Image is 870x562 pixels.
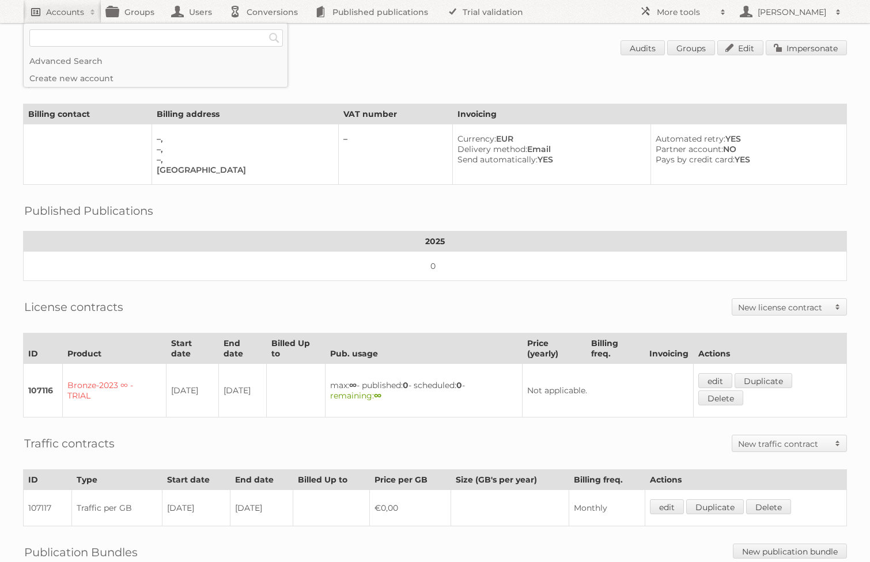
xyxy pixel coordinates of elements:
[24,52,288,70] a: Advanced Search
[667,40,715,55] a: Groups
[732,435,846,451] a: New traffic contract
[650,499,684,514] a: edit
[374,390,381,401] strong: ∞
[829,299,846,315] span: Toggle
[24,70,288,87] a: Create new account
[267,333,326,364] th: Billed Up to
[152,104,339,124] th: Billing address
[644,333,693,364] th: Invoicing
[829,435,846,451] span: Toggle
[732,299,846,315] a: New license contract
[657,6,714,18] h2: More tools
[24,231,847,252] th: 2025
[218,333,267,364] th: End date
[63,333,167,364] th: Product
[23,40,847,58] h1: Account 88593: [PERSON_NAME]
[326,364,523,417] td: max: - published: - scheduled: -
[46,6,84,18] h2: Accounts
[24,544,138,561] h2: Publication Bundles
[453,104,847,124] th: Invoicing
[403,380,408,390] strong: 0
[370,470,451,490] th: Price per GB
[157,134,329,144] div: –,
[24,252,847,281] td: 0
[656,134,725,144] span: Automated retry:
[733,544,847,559] a: New publication bundle
[157,165,329,175] div: [GEOGRAPHIC_DATA]
[330,390,381,401] span: remaining:
[746,499,791,514] a: Delete
[698,390,743,405] a: Delete
[266,29,283,47] input: Search
[157,144,329,154] div: –,
[24,470,72,490] th: ID
[63,364,167,417] td: Bronze-2023 ∞ - TRIAL
[457,154,641,165] div: YES
[167,333,218,364] th: Start date
[24,333,63,364] th: ID
[218,364,267,417] td: [DATE]
[24,202,153,219] h2: Published Publications
[167,364,218,417] td: [DATE]
[522,364,693,417] td: Not applicable.
[698,373,732,388] a: edit
[339,124,453,185] td: –
[693,333,846,364] th: Actions
[339,104,453,124] th: VAT number
[755,6,830,18] h2: [PERSON_NAME]
[456,380,462,390] strong: 0
[645,470,847,490] th: Actions
[457,154,538,165] span: Send automatically:
[451,470,569,490] th: Size (GB's per year)
[717,40,763,55] a: Edit
[349,380,357,390] strong: ∞
[522,333,586,364] th: Price (yearly)
[738,438,829,450] h2: New traffic contract
[586,333,644,364] th: Billing freq.
[370,490,451,526] td: €0,00
[766,40,847,55] a: Impersonate
[457,144,641,154] div: Email
[162,490,230,526] td: [DATE]
[24,104,152,124] th: Billing contact
[569,490,645,526] td: Monthly
[569,470,645,490] th: Billing freq.
[686,499,744,514] a: Duplicate
[457,144,527,154] span: Delivery method:
[656,134,837,144] div: YES
[230,490,293,526] td: [DATE]
[24,490,72,526] td: 107117
[326,333,523,364] th: Pub. usage
[621,40,665,55] a: Audits
[162,470,230,490] th: Start date
[656,144,723,154] span: Partner account:
[72,490,162,526] td: Traffic per GB
[157,154,329,165] div: –,
[230,470,293,490] th: End date
[24,298,123,316] h2: License contracts
[656,154,735,165] span: Pays by credit card:
[457,134,641,144] div: EUR
[457,134,496,144] span: Currency:
[738,302,829,313] h2: New license contract
[72,470,162,490] th: Type
[656,154,837,165] div: YES
[24,435,115,452] h2: Traffic contracts
[656,144,837,154] div: NO
[293,470,369,490] th: Billed Up to
[735,373,792,388] a: Duplicate
[24,364,63,417] td: 107116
